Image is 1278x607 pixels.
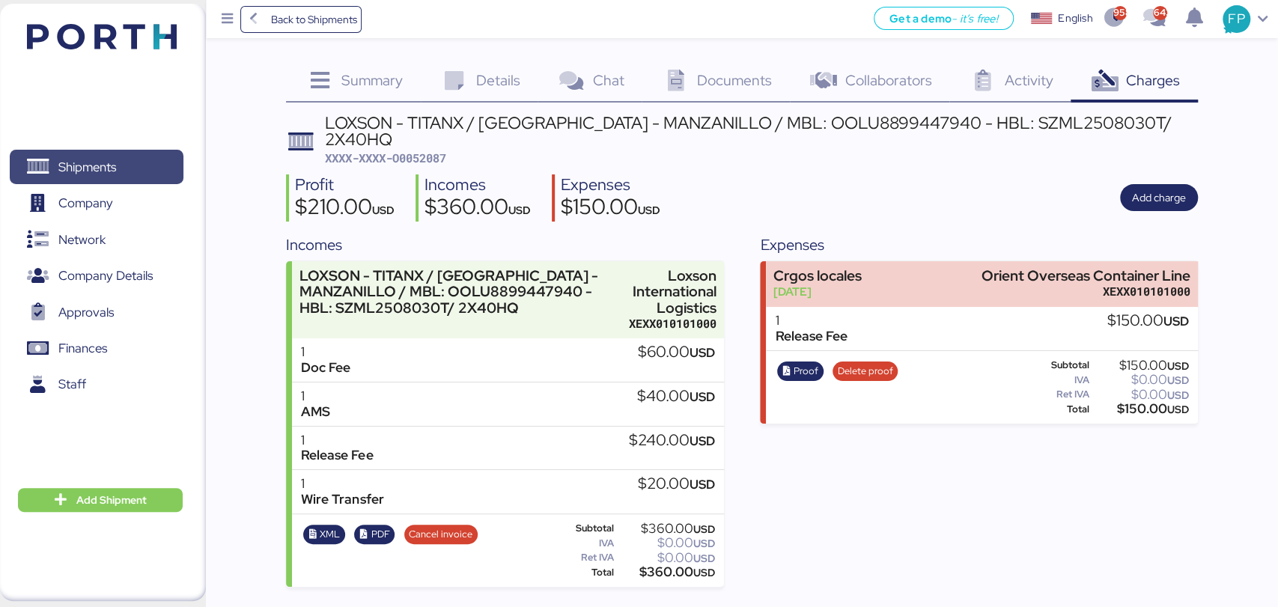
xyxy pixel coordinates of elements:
div: $20.00 [638,476,715,492]
div: $360.00 [617,567,715,578]
div: Wire Transfer [301,492,383,507]
span: Collaborators [845,70,932,90]
a: Staff [10,367,183,402]
div: Total [553,567,614,578]
button: Add charge [1120,184,1198,211]
div: Subtotal [1027,360,1090,370]
div: AMS [301,404,330,420]
span: Summary [341,70,403,90]
div: $360.00 [617,523,715,534]
div: $40.00 [637,388,715,405]
span: XML [320,526,340,543]
div: 1 [301,476,383,492]
span: Staff [58,373,86,395]
div: $0.00 [617,537,715,549]
div: [DATE] [773,284,862,299]
a: Company Details [10,259,183,293]
a: Back to Shipments [240,6,362,33]
span: USD [690,476,715,492]
div: Incomes [286,234,723,256]
span: USD [1167,359,1189,373]
span: Finances [58,338,107,359]
span: Charges [1126,70,1180,90]
div: Profit [295,174,395,196]
span: Proof [794,363,818,379]
span: PDF [371,526,390,543]
span: USD [690,433,715,449]
span: USD [508,203,531,217]
button: Proof [777,362,824,381]
div: Doc Fee [301,360,350,376]
a: Company [10,186,183,221]
div: $0.00 [617,552,715,564]
div: $150.00 [1092,403,1189,415]
button: Menu [215,7,240,32]
button: XML [303,525,345,544]
span: FP [1228,9,1244,28]
button: Cancel invoice [404,525,478,544]
span: Documents [697,70,772,90]
div: $210.00 [295,196,395,222]
div: 1 [301,344,350,360]
div: $150.00 [561,196,660,222]
span: Activity [1005,70,1053,90]
div: English [1058,10,1092,26]
span: Add Shipment [76,491,147,509]
span: Details [476,70,520,90]
div: LOXSON - TITANX / [GEOGRAPHIC_DATA] - MANZANILLO / MBL: OOLU8899447940 - HBL: SZML2508030T/ 2X40HQ [325,115,1197,148]
button: PDF [354,525,395,544]
div: Release Fee [775,329,847,344]
span: Approvals [58,302,114,323]
div: Subtotal [553,523,614,534]
button: Add Shipment [18,488,183,512]
span: USD [693,552,715,565]
div: Total [1027,404,1090,415]
a: Shipments [10,150,183,184]
span: Chat [593,70,624,90]
div: $0.00 [1092,389,1189,400]
span: Network [58,229,106,251]
div: $150.00 [1107,313,1189,329]
div: Expenses [760,234,1197,256]
span: Company Details [58,265,153,287]
div: Ret IVA [1027,389,1090,400]
span: USD [1167,388,1189,402]
span: Company [58,192,113,214]
div: Ret IVA [553,552,614,563]
span: USD [1167,373,1189,387]
span: USD [1163,313,1189,329]
span: USD [693,537,715,550]
div: $60.00 [638,344,715,361]
div: 1 [301,388,330,404]
div: Incomes [425,174,531,196]
span: Add charge [1132,189,1186,207]
div: Crgos locales [773,268,862,284]
span: Shipments [58,156,116,178]
div: LOXSON - TITANX / [GEOGRAPHIC_DATA] - MANZANILLO / MBL: OOLU8899447940 - HBL: SZML2508030T/ 2X40HQ [299,268,621,315]
div: Release Fee [301,448,373,463]
span: USD [693,522,715,536]
span: USD [638,203,660,217]
span: Cancel invoice [409,526,472,543]
a: Finances [10,332,183,366]
span: XXXX-XXXX-O0052087 [325,150,446,165]
a: Approvals [10,295,183,329]
span: USD [1167,403,1189,416]
span: USD [693,566,715,579]
div: Expenses [561,174,660,196]
span: USD [690,388,715,405]
div: IVA [553,538,614,549]
span: USD [372,203,395,217]
div: Loxson International Logistics [629,268,716,315]
span: USD [690,344,715,361]
span: Back to Shipments [270,10,356,28]
button: Delete proof [833,362,898,381]
span: Delete proof [838,363,893,379]
div: $360.00 [425,196,531,222]
div: XEXX010101000 [982,284,1190,299]
div: $150.00 [1092,360,1189,371]
div: 1 [775,313,847,329]
div: 1 [301,433,373,448]
div: XEXX010101000 [629,316,716,332]
div: $0.00 [1092,374,1189,385]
